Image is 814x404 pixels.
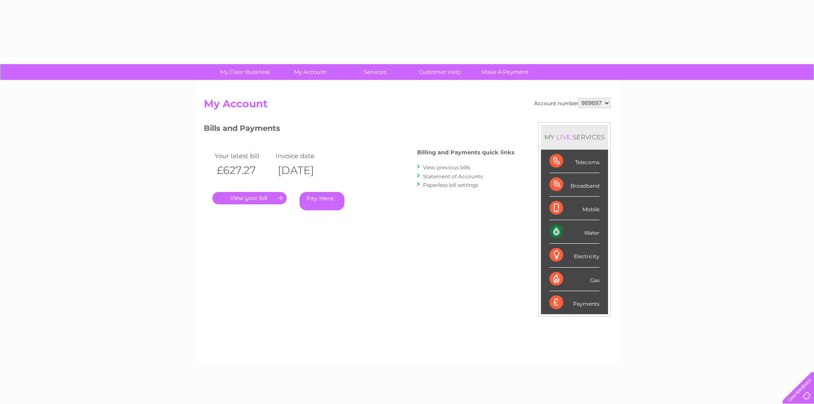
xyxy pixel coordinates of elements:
td: Your latest bill [212,150,274,162]
div: LIVE [555,133,573,141]
a: . [212,192,287,204]
a: Services [340,64,410,80]
h3: Bills and Payments [204,122,514,137]
div: Water [550,220,599,244]
div: Electricity [550,244,599,267]
a: Paperless bill settings [423,182,478,188]
div: Telecoms [550,150,599,173]
a: My Clear Business [210,64,280,80]
div: Payments [550,291,599,314]
div: MY SERVICES [541,125,608,149]
a: Customer Help [405,64,475,80]
th: [DATE] [273,162,335,179]
th: £627.27 [212,162,274,179]
a: Pay Here [300,192,344,210]
a: View previous bills [423,164,470,171]
h2: My Account [204,98,611,114]
a: Statement of Accounts [423,173,483,180]
div: Gas [550,268,599,291]
h4: Billing and Payments quick links [417,149,514,156]
div: Broadband [550,173,599,197]
div: Account number [534,98,611,108]
td: Invoice date [273,150,335,162]
a: Make A Payment [470,64,540,80]
a: My Account [275,64,345,80]
div: Mobile [550,197,599,220]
